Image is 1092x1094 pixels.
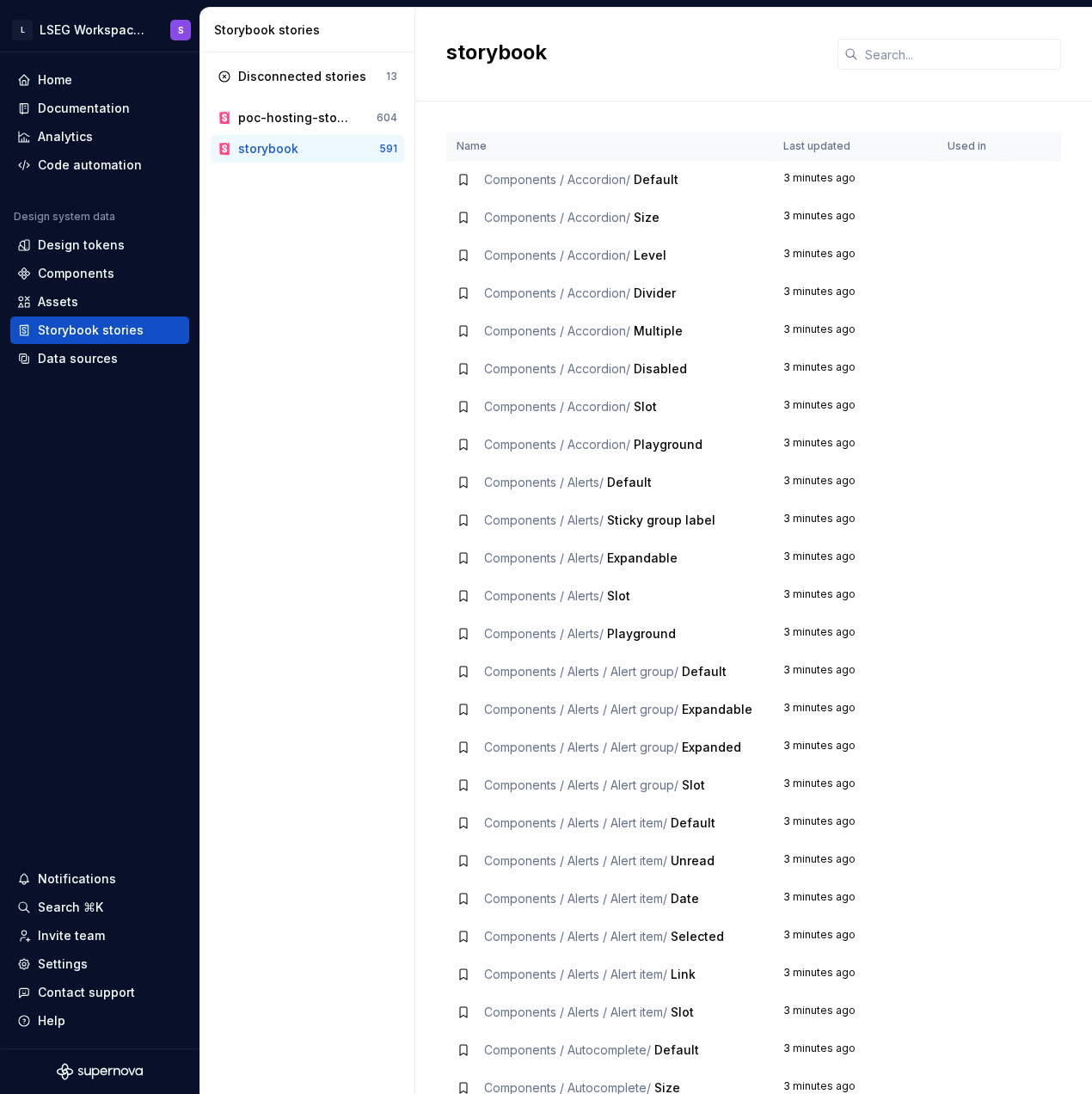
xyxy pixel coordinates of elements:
[773,161,936,200] td: 3 minutes ago
[773,880,936,918] td: 3 minutes ago
[484,891,667,906] span: Components / Alerts / Alert item /
[671,967,696,981] span: Link
[484,550,604,565] span: Components / Alerts /
[484,853,667,868] span: Components / Alerts / Alert item /
[40,22,150,39] div: LSEG Workspace Design System
[607,588,630,603] span: Slot
[858,39,1061,70] input: Search...
[484,1042,651,1057] span: Components / Autocomplete /
[773,388,936,426] td: 3 minutes ago
[773,653,936,691] td: 3 minutes ago
[38,927,105,944] div: Invite team
[937,132,1003,161] th: Used in
[484,777,678,792] span: Components / Alerts / Alert group /
[773,426,936,464] td: 3 minutes ago
[10,922,189,950] a: Invite team
[773,615,936,653] td: 3 minutes ago
[446,132,773,161] th: Name
[634,286,676,300] span: Divider
[634,437,702,452] span: Playground
[654,1042,699,1057] span: Default
[38,350,118,367] div: Data sources
[377,111,397,125] div: 604
[671,853,715,868] span: Unread
[10,865,189,893] button: Notifications
[671,929,724,943] span: Selected
[484,248,630,262] span: Components / Accordion /
[38,265,114,282] div: Components
[10,317,189,344] a: Storybook stories
[484,967,667,981] span: Components / Alerts / Alert item /
[484,437,630,452] span: Components / Accordion /
[211,135,404,163] a: storybook591
[38,71,72,89] div: Home
[484,815,667,830] span: Components / Alerts / Alert item /
[634,323,683,338] span: Multiple
[10,894,189,921] button: Search ⌘K
[211,104,404,132] a: poc-hosting-storybook604
[38,899,103,916] div: Search ⌘K
[773,199,936,237] td: 3 minutes ago
[3,11,196,48] button: LLSEG Workspace Design SystemS
[386,70,397,83] div: 13
[38,128,93,145] div: Analytics
[214,22,408,39] div: Storybook stories
[634,210,659,224] span: Size
[10,260,189,287] a: Components
[484,664,678,679] span: Components / Alerts / Alert group /
[484,399,630,414] span: Components / Accordion /
[773,237,936,274] td: 3 minutes ago
[773,804,936,842] td: 3 minutes ago
[38,956,88,973] div: Settings
[773,728,936,766] td: 3 minutes ago
[484,172,630,187] span: Components / Accordion /
[211,63,404,90] a: Disconnected stories13
[773,464,936,501] td: 3 minutes ago
[38,984,135,1001] div: Contact support
[10,231,189,259] a: Design tokens
[10,950,189,978] a: Settings
[484,929,667,943] span: Components / Alerts / Alert item /
[178,23,184,37] div: S
[773,766,936,804] td: 3 minutes ago
[773,956,936,993] td: 3 minutes ago
[10,288,189,316] a: Assets
[682,777,705,792] span: Slot
[484,513,604,527] span: Components / Alerts /
[607,513,715,527] span: Sticky group label
[484,475,604,489] span: Components / Alerts /
[773,1031,936,1069] td: 3 minutes ago
[682,664,727,679] span: Default
[38,1012,65,1029] div: Help
[682,740,741,754] span: Expanded
[773,312,936,350] td: 3 minutes ago
[10,345,189,372] a: Data sources
[484,286,630,300] span: Components / Accordion /
[38,237,125,254] div: Design tokens
[607,550,678,565] span: Expandable
[634,248,666,262] span: Level
[682,702,752,716] span: Expandable
[484,1005,667,1019] span: Components / Alerts / Alert item /
[379,142,397,156] div: 591
[57,1063,143,1080] svg: Supernova Logo
[484,740,678,754] span: Components / Alerts / Alert group /
[607,475,652,489] span: Default
[38,293,78,310] div: Assets
[238,140,298,157] div: storybook
[773,539,936,577] td: 3 minutes ago
[14,210,115,224] div: Design system data
[38,100,130,117] div: Documentation
[484,361,630,376] span: Components / Accordion /
[634,399,657,414] span: Slot
[773,577,936,615] td: 3 minutes ago
[773,918,936,956] td: 3 minutes ago
[38,322,144,339] div: Storybook stories
[238,109,349,126] div: poc-hosting-storybook
[10,123,189,151] a: Analytics
[484,210,630,224] span: Components / Accordion /
[671,1005,694,1019] span: Slot
[10,66,189,94] a: Home
[446,39,547,66] h2: storybook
